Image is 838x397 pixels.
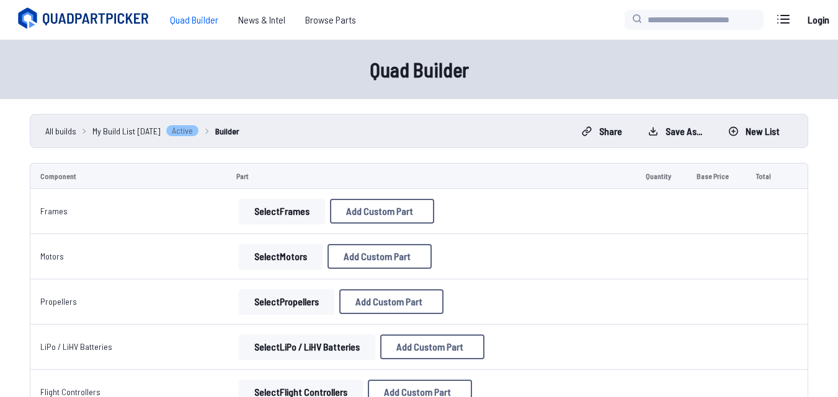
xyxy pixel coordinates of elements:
[40,341,112,352] a: LiPo / LiHV Batteries
[239,334,375,359] button: SelectLiPo / LiHV Batteries
[45,124,76,137] a: All builds
[166,124,199,137] span: Active
[571,121,633,141] button: Share
[40,251,64,261] a: Motors
[344,251,411,261] span: Add Custom Part
[30,163,226,189] td: Component
[330,199,434,224] button: Add Custom Part
[803,7,833,32] a: Login
[295,7,366,32] a: Browse Parts
[40,206,68,216] a: Frames
[396,342,463,352] span: Add Custom Part
[339,289,444,314] button: Add Custom Part
[380,334,484,359] button: Add Custom Part
[239,244,323,269] button: SelectMotors
[40,296,77,307] a: Propellers
[346,206,413,216] span: Add Custom Part
[92,124,161,137] span: My Build List [DATE]
[226,163,636,189] td: Part
[228,7,295,32] a: News & Intel
[355,297,422,307] span: Add Custom Part
[636,163,687,189] td: Quantity
[239,199,325,224] button: SelectFrames
[160,7,228,32] a: Quad Builder
[687,163,745,189] td: Base Price
[40,386,100,397] a: Flight Controllers
[638,121,713,141] button: Save as...
[215,124,239,137] a: Builder
[92,124,199,137] a: My Build List [DATE]Active
[22,55,816,84] h1: Quad Builder
[239,289,334,314] button: SelectPropellers
[236,199,328,224] a: SelectFrames
[236,289,337,314] a: SelectPropellers
[746,163,785,189] td: Total
[236,244,325,269] a: SelectMotors
[236,334,378,359] a: SelectLiPo / LiHV Batteries
[328,244,432,269] button: Add Custom Part
[718,121,790,141] button: New List
[384,387,451,397] span: Add Custom Part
